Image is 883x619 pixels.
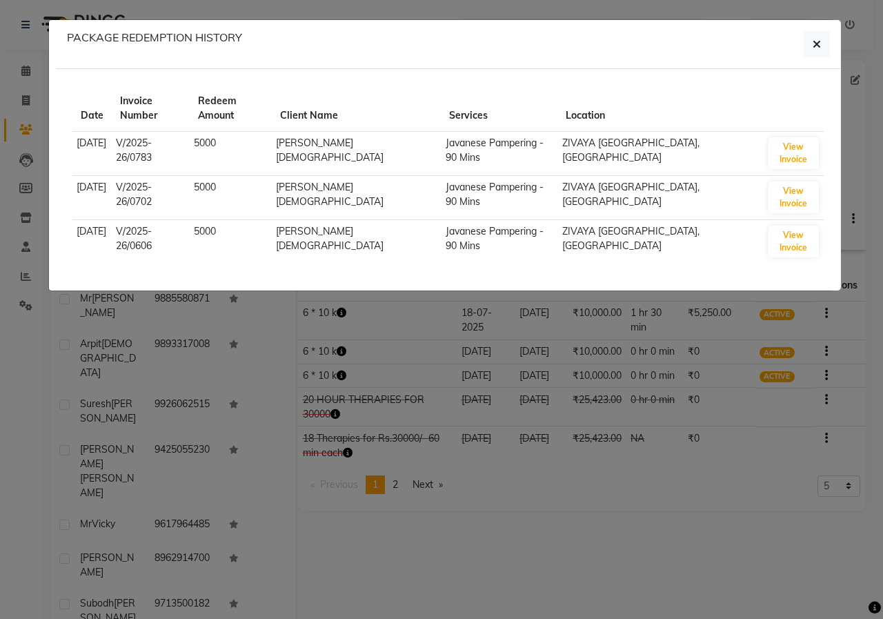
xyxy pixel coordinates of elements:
th: Location [557,86,762,132]
td: Javanese Pampering - 90 Mins [441,175,557,219]
td: V/2025-26/0783 [112,132,190,176]
td: V/2025-26/0606 [112,219,190,263]
td: 5000 [190,175,271,219]
td: [DATE] [72,132,112,176]
td: [PERSON_NAME][DEMOGRAPHIC_DATA] [272,175,441,219]
button: View Invoice [768,226,819,257]
td: 5000 [190,132,271,176]
button: View Invoice [768,137,819,169]
h6: PACKAGE REDEMPTION HISTORY [67,31,242,44]
td: Javanese Pampering - 90 Mins [441,132,557,176]
td: ZIVAYA [GEOGRAPHIC_DATA], [GEOGRAPHIC_DATA] [557,175,762,219]
th: Client Name [272,86,441,132]
td: 5000 [190,219,271,263]
td: [PERSON_NAME][DEMOGRAPHIC_DATA] [272,132,441,176]
td: Javanese Pampering - 90 Mins [441,219,557,263]
th: Invoice Number [112,86,190,132]
th: Date [72,86,112,132]
td: [DATE] [72,219,112,263]
td: [DATE] [72,175,112,219]
button: View Invoice [768,181,819,213]
td: [PERSON_NAME][DEMOGRAPHIC_DATA] [272,219,441,263]
th: Services [441,86,557,132]
td: V/2025-26/0702 [112,175,190,219]
td: ZIVAYA [GEOGRAPHIC_DATA], [GEOGRAPHIC_DATA] [557,132,762,176]
td: ZIVAYA [GEOGRAPHIC_DATA], [GEOGRAPHIC_DATA] [557,219,762,263]
th: Redeem Amount [190,86,271,132]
